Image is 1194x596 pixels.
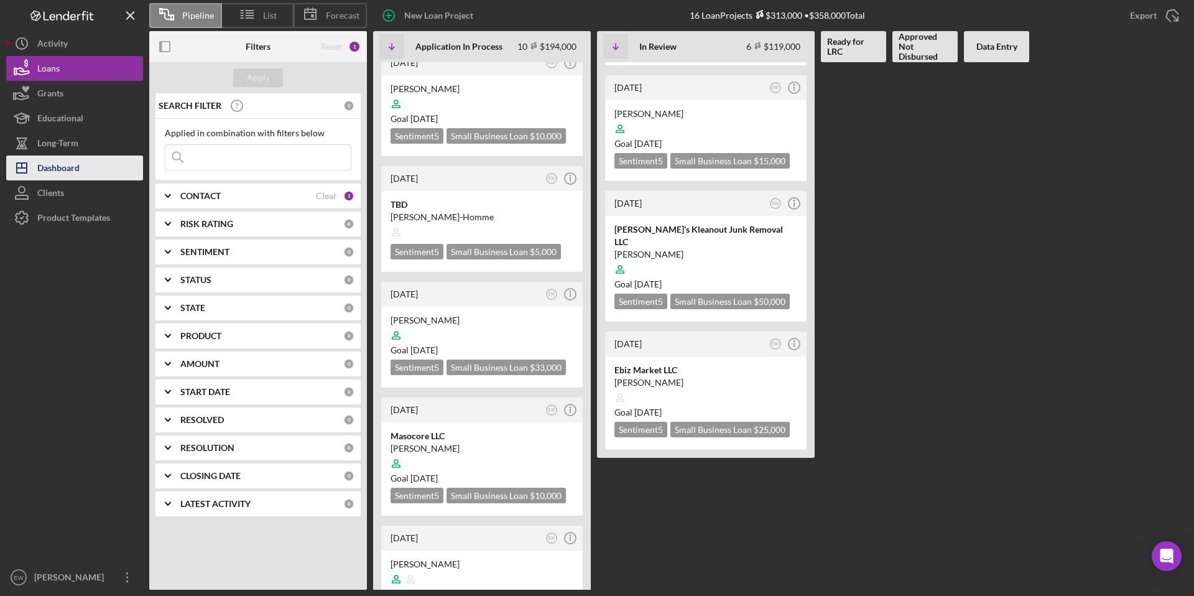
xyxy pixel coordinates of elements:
div: Sentiment 5 [614,422,667,437]
a: Activity [6,31,143,56]
span: Goal [614,407,662,417]
div: Small Business Loan [447,244,561,259]
span: Goal [614,138,662,149]
div: 6 $119,000 [746,41,800,52]
time: 2025-09-29 23:51 [391,173,418,184]
time: 11/15/2025 [634,407,662,417]
button: EW [544,402,560,419]
button: EW [544,55,560,72]
button: Educational [6,106,143,131]
div: Sentiment 5 [614,153,667,169]
div: Sentiment 5 [391,128,443,144]
b: Data Entry [976,42,1017,52]
div: $313,000 [752,10,802,21]
div: 0 [343,302,354,314]
b: Approved Not Disbursed [899,32,951,62]
b: START DATE [180,387,230,397]
text: EW [14,574,24,581]
text: EW [548,536,555,540]
div: Open Intercom Messenger [1152,541,1182,571]
span: Goal [391,113,438,124]
span: $50,000 [754,296,785,307]
b: Ready for LRC [827,37,880,57]
div: Ebiz Market LLC [614,364,797,376]
button: EW[PERSON_NAME] [6,565,143,590]
a: [DATE]EWMasocore LLC[PERSON_NAME]Goal [DATE]Sentiment5Small Business Loan $10,000 [379,396,585,518]
b: RISK RATING [180,219,233,229]
div: Small Business Loan [670,422,790,437]
time: 2025-09-24 19:57 [391,404,418,415]
div: 0 [343,414,354,426]
div: TBD [391,198,573,211]
div: 1 [343,190,354,202]
text: EW [548,60,555,65]
time: 2025-09-22 20:57 [391,533,418,543]
div: 0 [343,274,354,286]
b: PRODUCT [180,331,221,341]
div: [PERSON_NAME] [614,108,797,120]
b: Filters [246,42,271,52]
div: Apply [247,68,270,87]
span: $5,000 [530,246,557,257]
text: EW [548,407,555,412]
div: 0 [343,386,354,398]
span: $25,000 [754,424,785,435]
div: 0 [343,498,354,510]
time: 2025-10-02 18:12 [614,82,642,93]
b: RESOLVED [180,415,224,425]
button: EW [767,80,784,96]
button: Product Templates [6,205,143,230]
a: [DATE]EW[PERSON_NAME]Goal [DATE]Sentiment5Small Business Loan $15,000 [603,73,808,183]
div: [PERSON_NAME] [614,248,797,261]
div: 0 [343,470,354,482]
div: [PERSON_NAME] [31,565,112,593]
a: Loans [6,56,143,81]
time: 11/07/2025 [634,138,662,149]
a: Long-Term [6,131,143,156]
div: 16 Loan Projects • $358,000 Total [690,10,865,21]
div: [PERSON_NAME]-Homme [391,211,573,223]
div: Grants [37,81,63,109]
button: EW [767,336,784,353]
button: EW [767,195,784,212]
b: STATUS [180,275,211,285]
div: Educational [37,106,83,134]
b: CLOSING DATE [180,471,241,481]
b: CONTACT [180,191,221,201]
b: SENTIMENT [180,247,229,257]
time: 2025-09-26 22:58 [391,289,418,299]
b: SEARCH FILTER [159,101,221,111]
text: EW [548,292,555,296]
button: EW [544,530,560,547]
div: Applied in combination with filters below [165,128,351,138]
a: [DATE]EWEbiz Market LLC[PERSON_NAME]Goal [DATE]Sentiment5Small Business Loan $25,000 [603,330,808,452]
div: Clear [316,191,337,201]
a: [DATE]EW[PERSON_NAME]’s Kleanout Junk Removal LLC[PERSON_NAME]Goal [DATE]Sentiment5Small Business... [603,189,808,324]
time: 11/09/2025 [634,279,662,289]
div: [PERSON_NAME] [614,376,797,389]
div: Sentiment 5 [391,488,443,503]
div: Small Business Loan [670,153,790,169]
div: 10 $194,000 [517,41,576,52]
b: RESOLUTION [180,443,234,453]
span: $15,000 [754,156,785,166]
time: 2025-09-29 23:54 [614,198,642,208]
b: In Review [639,42,677,52]
time: 11/14/2025 [410,113,438,124]
span: $10,000 [530,131,562,141]
b: AMOUNT [180,359,220,369]
time: 11/06/2025 [410,473,438,483]
button: Export [1118,3,1188,28]
span: Goal [391,473,438,483]
div: Small Business Loan [670,294,790,309]
button: Grants [6,81,143,106]
div: [PERSON_NAME]’s Kleanout Junk Removal LLC [614,223,797,248]
div: 0 [343,246,354,258]
div: Small Business Loan [447,128,566,144]
time: 11/07/2025 [410,345,438,355]
a: [DATE]EWTBD[PERSON_NAME]-HommeSentiment5Small Business Loan $5,000 [379,164,585,274]
button: EW [544,286,560,303]
div: 0 [343,330,354,342]
b: STATE [180,303,205,313]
